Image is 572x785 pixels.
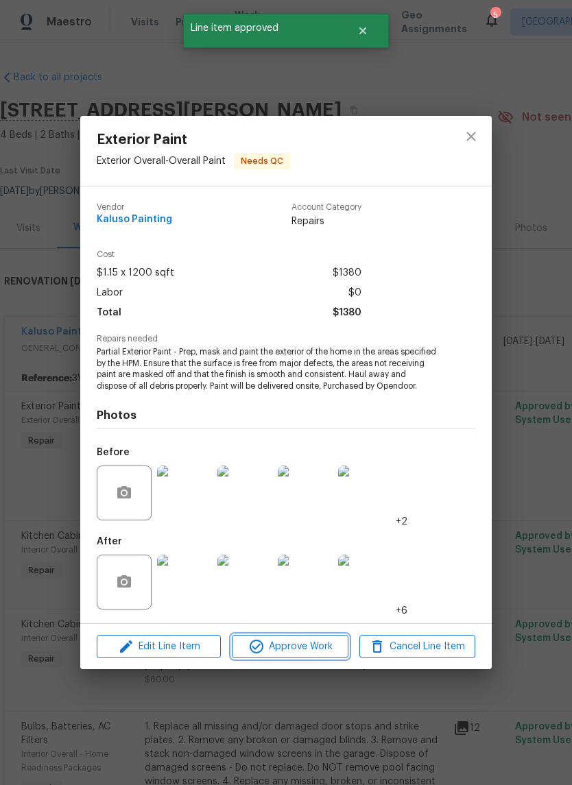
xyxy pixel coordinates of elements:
[97,283,123,303] span: Labor
[97,409,475,422] h4: Photos
[97,263,174,283] span: $1.15 x 1200 sqft
[97,132,290,147] span: Exterior Paint
[97,250,361,259] span: Cost
[359,635,475,659] button: Cancel Line Item
[97,537,122,546] h5: After
[396,604,407,618] span: +6
[348,283,361,303] span: $0
[97,303,121,323] span: Total
[183,14,340,43] span: Line item approved
[490,8,500,22] div: 5
[97,156,226,165] span: Exterior Overall - Overall Paint
[340,17,385,45] button: Close
[235,154,289,168] span: Needs QC
[101,638,217,655] span: Edit Line Item
[97,448,130,457] h5: Before
[97,215,172,225] span: Kaluso Painting
[232,635,348,659] button: Approve Work
[97,203,172,212] span: Vendor
[291,215,361,228] span: Repairs
[455,120,488,153] button: close
[291,203,361,212] span: Account Category
[97,635,221,659] button: Edit Line Item
[396,515,407,529] span: +2
[364,638,471,655] span: Cancel Line Item
[97,335,475,343] span: Repairs needed
[236,638,344,655] span: Approve Work
[97,346,438,392] span: Partial Exterior Paint - Prep, mask and paint the exterior of the home in the areas specified by ...
[333,263,361,283] span: $1380
[333,303,361,323] span: $1380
